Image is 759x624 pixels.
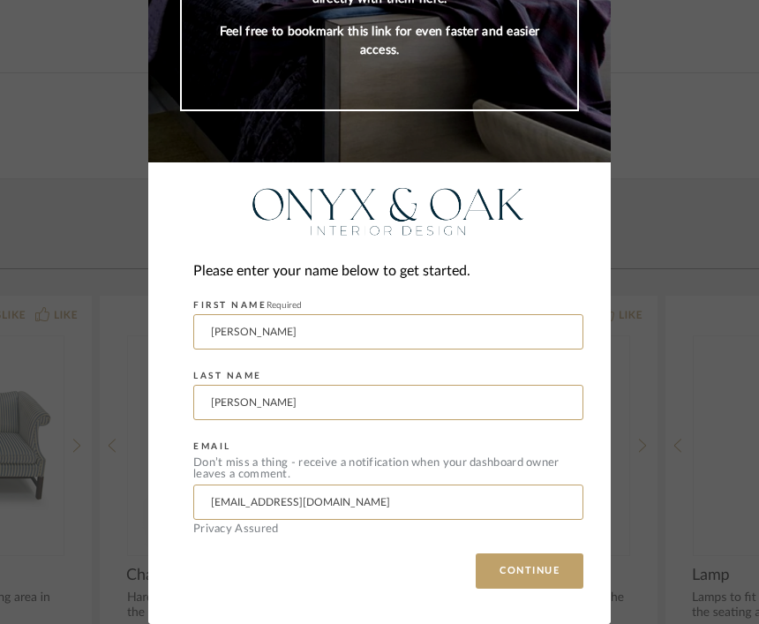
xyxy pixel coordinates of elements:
input: Enter First Name [193,314,583,350]
p: Feel free to bookmark this link for even faster and easier access. [217,23,542,60]
input: Enter Last Name [193,385,583,420]
div: Don’t miss a thing - receive a notification when your dashboard owner leaves a comment. [193,457,583,480]
label: LAST NAME [193,371,262,381]
div: Privacy Assured [193,523,583,535]
input: Enter Email [193,485,583,520]
label: FIRST NAME [193,300,302,311]
button: CONTINUE [476,553,583,589]
span: Required [267,301,302,310]
label: EMAIL [193,441,231,452]
div: Please enter your name below to get started. [193,259,583,283]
